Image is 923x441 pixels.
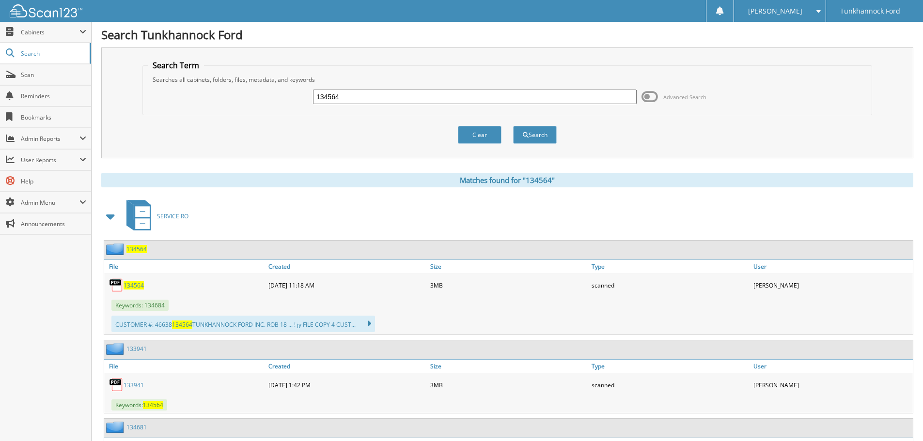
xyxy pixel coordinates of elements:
[266,360,428,373] a: Created
[109,278,124,292] img: PDF.png
[266,260,428,273] a: Created
[121,197,188,235] a: SERVICE RO
[21,71,86,79] span: Scan
[148,60,204,71] legend: Search Term
[172,320,192,329] span: 134564
[21,49,85,58] span: Search
[21,156,79,164] span: User Reports
[21,177,86,185] span: Help
[428,375,590,395] div: 3MB
[111,399,167,411] span: Keywords:
[589,375,751,395] div: scanned
[589,360,751,373] a: Type
[589,275,751,295] div: scanned
[751,360,913,373] a: User
[109,378,124,392] img: PDF.png
[21,113,86,122] span: Bookmarks
[106,243,126,255] img: folder2.png
[126,245,147,253] a: 134564
[21,28,79,36] span: Cabinets
[111,300,169,311] span: Keywords: 134684
[748,8,802,14] span: [PERSON_NAME]
[266,375,428,395] div: [DATE] 1:42 PM
[157,212,188,220] span: SERVICE RO
[101,173,913,187] div: Matches found for "134564"
[751,275,913,295] div: [PERSON_NAME]
[148,76,867,84] div: Searches all cabinets, folders, files, metadata, and keywords
[751,375,913,395] div: [PERSON_NAME]
[124,281,144,289] a: 134564
[143,401,163,409] span: 134564
[663,93,706,101] span: Advanced Search
[124,381,144,389] a: 133941
[106,421,126,433] img: folder2.png
[126,345,147,353] a: 133941
[21,220,86,228] span: Announcements
[21,198,79,207] span: Admin Menu
[21,92,86,100] span: Reminders
[875,395,923,441] iframe: Chat Widget
[126,423,147,431] a: 134681
[428,360,590,373] a: Size
[101,27,913,43] h1: Search Tunkhannock Ford
[266,275,428,295] div: [DATE] 11:18 AM
[111,316,375,332] div: CUSTOMER #: 46638 TUNKHANNOCK FORD INC. ROB 18 ... ! jy FILE COPY 4 CUST...
[104,360,266,373] a: File
[10,4,82,17] img: scan123-logo-white.svg
[106,343,126,355] img: folder2.png
[513,126,557,144] button: Search
[840,8,900,14] span: Tunkhannock Ford
[21,135,79,143] span: Admin Reports
[458,126,501,144] button: Clear
[428,275,590,295] div: 3MB
[751,260,913,273] a: User
[104,260,266,273] a: File
[428,260,590,273] a: Size
[589,260,751,273] a: Type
